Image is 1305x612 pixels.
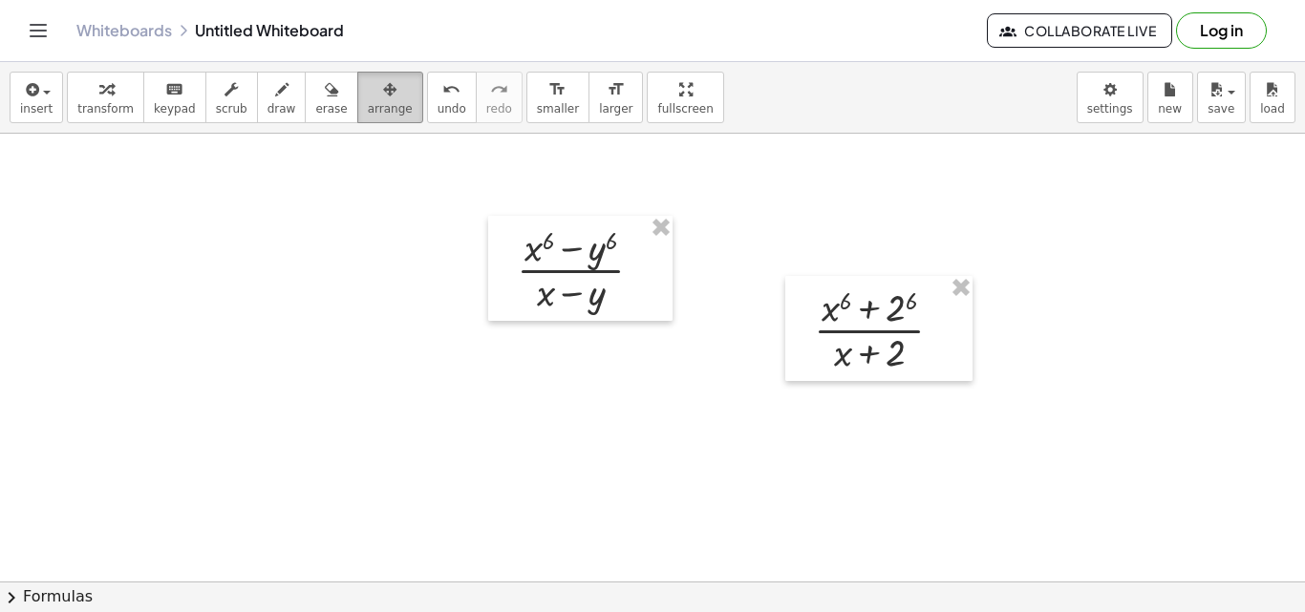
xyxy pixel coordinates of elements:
span: Collaborate Live [1003,22,1156,39]
button: fullscreen [647,72,723,123]
i: redo [490,78,508,101]
i: undo [442,78,460,101]
span: undo [438,102,466,116]
i: format_size [607,78,625,101]
button: draw [257,72,307,123]
a: Whiteboards [76,21,172,40]
span: arrange [368,102,413,116]
button: keyboardkeypad [143,72,206,123]
button: redoredo [476,72,523,123]
button: undoundo [427,72,477,123]
button: new [1147,72,1193,123]
span: keypad [154,102,196,116]
span: load [1260,102,1285,116]
span: fullscreen [657,102,713,116]
button: insert [10,72,63,123]
button: settings [1077,72,1144,123]
button: format_sizelarger [588,72,643,123]
span: redo [486,102,512,116]
i: format_size [548,78,567,101]
button: scrub [205,72,258,123]
span: insert [20,102,53,116]
span: erase [315,102,347,116]
span: settings [1087,102,1133,116]
span: transform [77,102,134,116]
span: new [1158,102,1182,116]
button: erase [305,72,357,123]
button: transform [67,72,144,123]
button: save [1197,72,1246,123]
button: Collaborate Live [987,13,1172,48]
span: larger [599,102,632,116]
span: scrub [216,102,247,116]
button: load [1250,72,1295,123]
button: format_sizesmaller [526,72,589,123]
span: smaller [537,102,579,116]
button: arrange [357,72,423,123]
i: keyboard [165,78,183,101]
span: save [1208,102,1234,116]
button: Log in [1176,12,1267,49]
span: draw [267,102,296,116]
button: Toggle navigation [23,15,53,46]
